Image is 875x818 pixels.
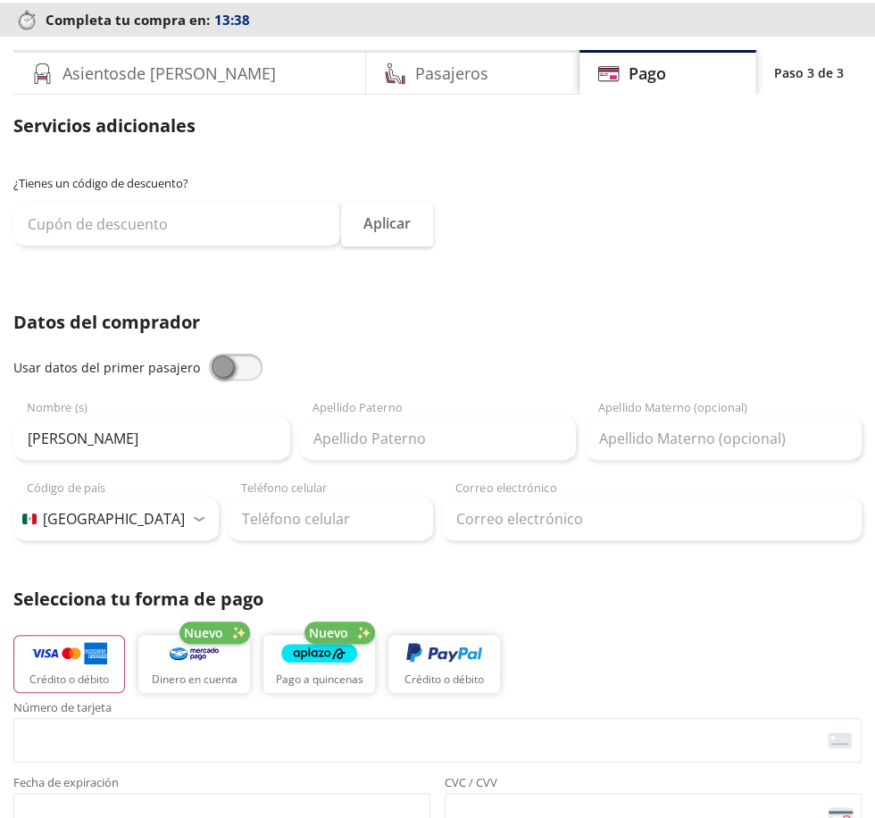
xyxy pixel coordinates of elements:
[774,63,844,82] p: Paso 3 de 3
[276,672,363,688] p: Pago a quincenas
[13,202,341,246] input: Cupón de descuento
[585,416,862,461] input: Apellido Materno (opcional)
[309,623,348,642] span: Nuevo
[263,635,375,693] button: Pago a quincenas
[445,777,862,793] span: CVC / CVV
[13,635,125,693] button: Crédito o débito
[21,723,854,757] iframe: Iframe del número de tarjeta asegurada
[388,635,500,693] button: Crédito o débito
[13,416,290,461] input: Nombre (s)
[62,62,276,86] h4: Asientos de [PERSON_NAME]
[152,672,237,688] p: Dinero en cuenta
[13,7,862,32] p: Completa tu compra en :
[138,635,250,693] button: Dinero en cuenta
[404,672,484,688] p: Crédito o débito
[13,359,200,376] span: Usar datos del primer pasajero
[228,497,433,541] input: Teléfono celular
[214,10,250,30] span: 13:38
[13,113,862,139] p: Servicios adicionales
[13,777,430,793] span: Fecha de expiración
[629,62,666,86] h4: Pago
[415,62,488,86] h4: Pasajeros
[13,586,862,613] p: Selecciona tu forma de pago
[789,732,875,818] iframe: Messagebird Livechat Widget
[341,202,433,246] button: Aplicar
[299,416,576,461] input: Apellido Paterno
[184,623,223,642] span: Nuevo
[22,513,37,524] img: MX
[442,497,862,541] input: Correo electrónico
[13,309,862,336] p: Datos del comprador
[29,672,109,688] p: Crédito o débito
[13,175,862,193] p: ¿Tienes un código de descuento?
[13,702,862,718] span: Número de tarjeta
